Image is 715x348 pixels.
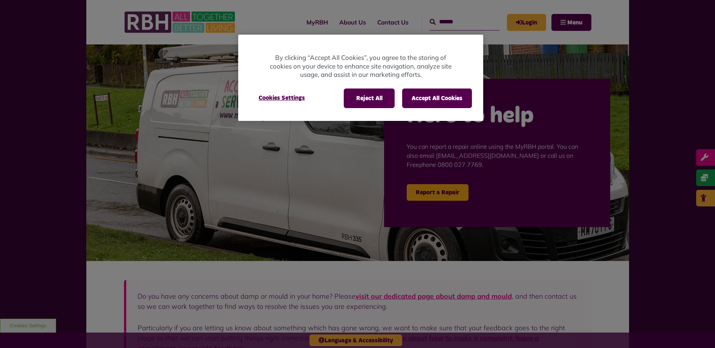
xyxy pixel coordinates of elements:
[402,89,472,108] button: Accept All Cookies
[238,35,483,121] div: Privacy
[268,53,453,79] p: By clicking “Accept All Cookies”, you agree to the storing of cookies on your device to enhance s...
[238,35,483,121] div: Cookie banner
[344,89,395,108] button: Reject All
[250,89,314,107] button: Cookies Settings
